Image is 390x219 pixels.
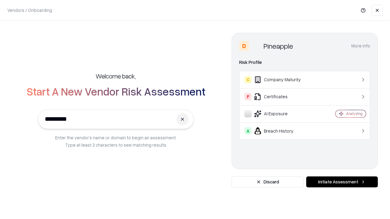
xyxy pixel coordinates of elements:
[232,176,304,187] button: Discard
[244,93,317,100] div: Certificates
[244,127,252,134] div: A
[251,41,261,51] img: Pineapple
[27,85,205,97] h2: Start A New Vendor Risk Assessment
[239,59,370,66] div: Risk Profile
[244,93,252,100] div: F
[239,41,249,51] div: D
[306,176,378,187] button: Initiate Assessment
[244,76,317,83] div: Company Maturity
[96,72,136,80] h5: Welcome back,
[244,76,252,83] div: C
[351,40,370,51] button: More info
[7,7,52,13] p: Vendors / Onboarding
[244,110,317,117] div: AI Exposure
[264,41,293,51] div: Pineapple
[244,127,317,134] div: Breach History
[55,134,177,148] p: Enter the vendor’s name or domain to begin an assessment. Type at least 3 characters to see match...
[346,111,363,116] div: Analyzing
